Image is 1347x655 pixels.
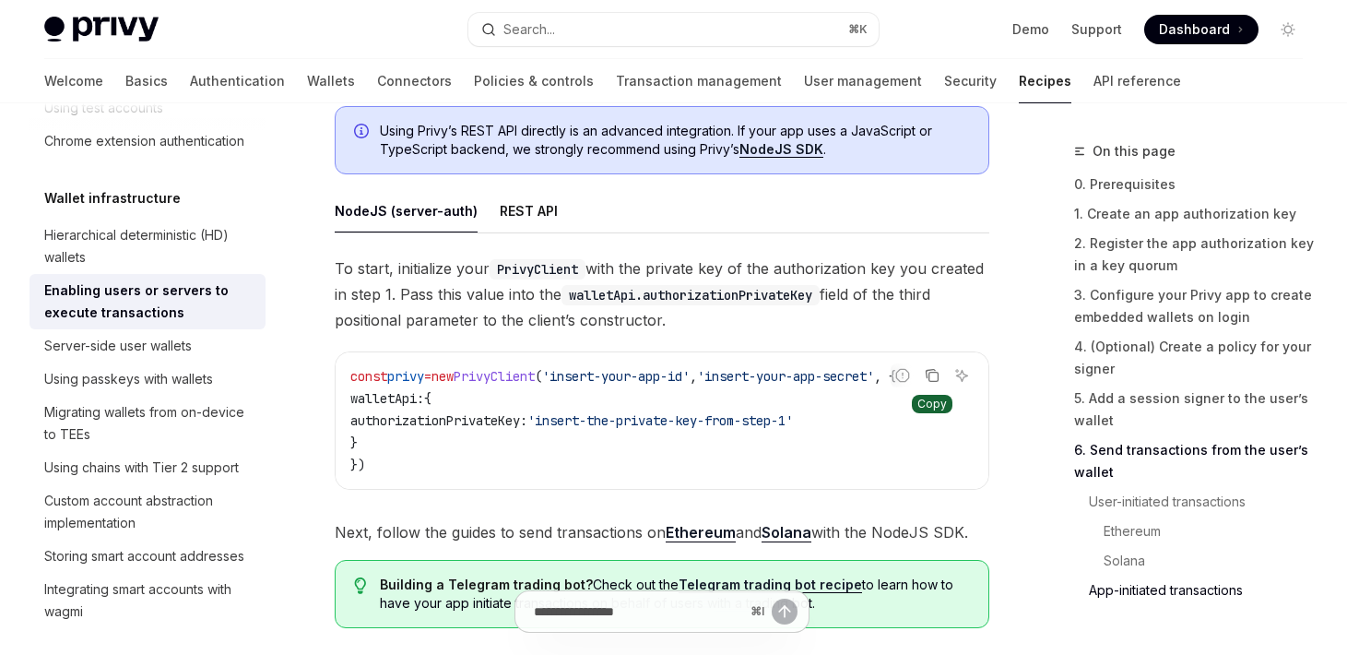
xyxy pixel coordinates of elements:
div: Chrome extension authentication [44,130,244,152]
span: new [431,368,454,385]
svg: Info [354,124,372,142]
a: 1. Create an app authorization key [1074,199,1317,229]
a: Authentication [190,59,285,103]
span: 'insert-your-app-secret' [697,368,874,385]
div: NodeJS (server-auth) [335,189,478,232]
button: Toggle dark mode [1273,15,1303,44]
a: NodeJS SDK [739,141,823,158]
span: } [350,435,358,451]
a: Support [1071,20,1122,39]
div: Server-side user wallets [44,335,192,357]
svg: Tip [354,578,367,594]
code: walletApi.authorizationPrivateKey [561,285,820,305]
a: Security [944,59,997,103]
div: Migrating wallets from on-device to TEEs [44,401,254,446]
a: Welcome [44,59,103,103]
button: Ask AI [950,363,974,387]
a: 2. Register the app authorization key in a key quorum [1074,229,1317,280]
span: 'insert-your-app-id' [542,368,690,385]
a: Wallets [307,59,355,103]
span: }) [350,457,365,473]
a: User-initiated transactions [1074,487,1317,517]
a: Demo [1012,20,1049,39]
a: Transaction management [616,59,782,103]
div: Using chains with Tier 2 support [44,457,239,479]
div: Hierarchical deterministic (HD) wallets [44,224,254,268]
span: Using Privy’s REST API directly is an advanced integration. If your app uses a JavaScript or Type... [380,122,970,159]
span: 'insert-the-private-key-from-step-1' [527,412,793,429]
a: 5. Add a session signer to the user’s wallet [1074,384,1317,435]
a: 6. Send transactions from the user’s wallet [1074,435,1317,487]
input: Ask a question... [534,591,743,632]
a: Hierarchical deterministic (HD) wallets [30,219,266,274]
img: light logo [44,17,159,42]
a: 0. Prerequisites [1074,170,1317,199]
span: PrivyClient [454,368,535,385]
a: API reference [1093,59,1181,103]
div: Storing smart account addresses [44,545,244,567]
span: walletApi: [350,390,424,407]
div: REST API [500,189,558,232]
a: App-initiated transactions [1074,576,1317,605]
span: privy [387,368,424,385]
span: { [424,390,431,407]
a: Ethereum [1074,517,1317,546]
code: PrivyClient [490,259,585,280]
span: On this page [1093,140,1176,162]
a: Recipes [1019,59,1071,103]
div: Integrating smart accounts with wagmi [44,578,254,623]
a: User management [804,59,922,103]
a: Migrating wallets from on-device to TEEs [30,396,266,451]
a: Custom account abstraction implementation [30,484,266,540]
a: Policies & controls [474,59,594,103]
button: Send message [772,599,798,625]
a: Basics [125,59,168,103]
div: Enabling users or servers to execute transactions [44,280,254,324]
span: const [350,368,387,385]
span: ( [535,368,542,385]
div: Search... [503,18,555,41]
button: Open search [468,13,878,46]
a: Telegram trading bot recipe [679,577,862,593]
a: Storing smart account addresses [30,540,266,573]
span: , { [874,368,896,385]
span: , [690,368,697,385]
div: Using passkeys with wallets [44,368,213,390]
span: authorizationPrivateKey: [350,412,527,429]
a: Chrome extension authentication [30,125,266,158]
strong: Building a Telegram trading bot? [380,577,593,592]
a: Using chains with Tier 2 support [30,451,266,484]
a: Solana [762,523,811,542]
span: To start, initialize your with the private key of the authorization key you created in step 1. Pa... [335,256,989,333]
span: ⌘ K [848,22,868,37]
button: Copy the contents from the code block [920,363,944,387]
button: Report incorrect code [891,363,915,387]
span: = [424,368,431,385]
a: Dashboard [1144,15,1258,44]
span: Dashboard [1159,20,1230,39]
a: Integrating smart accounts with wagmi [30,573,266,628]
a: Using passkeys with wallets [30,363,266,396]
div: Copy [912,395,952,413]
a: Ethereum [666,523,736,542]
a: Server-side user wallets [30,329,266,363]
a: 4. (Optional) Create a policy for your signer [1074,332,1317,384]
span: Check out the to learn how to have your app initiate transactions on behalf of users with a tradi... [380,576,970,613]
a: Connectors [377,59,452,103]
div: Custom account abstraction implementation [44,490,254,534]
a: Solana [1074,546,1317,576]
span: Next, follow the guides to send transactions on and with the NodeJS SDK. [335,519,989,545]
h5: Wallet infrastructure [44,187,181,209]
a: Enabling users or servers to execute transactions [30,274,266,329]
a: 3. Configure your Privy app to create embedded wallets on login [1074,280,1317,332]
